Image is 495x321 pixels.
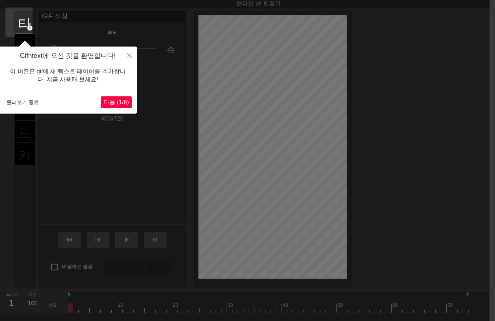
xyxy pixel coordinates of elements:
div: 이 버튼은 gif에 새 텍스트 레이어를 추가합니다. 지금 사용해 보세요! [4,60,132,91]
button: 다음 [101,96,132,108]
button: 둘러보기 종료 [4,97,42,108]
button: 닫다 [121,47,137,63]
h4: Gifntext에 오신 것을 환영합니다! [4,52,132,60]
span: 다음 (1/6) [104,99,129,105]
